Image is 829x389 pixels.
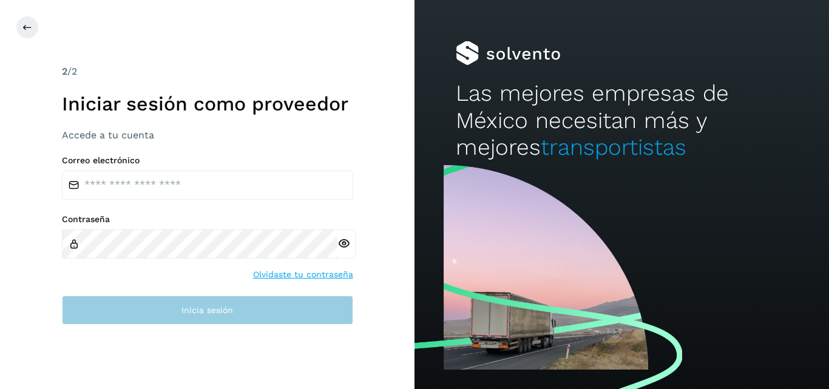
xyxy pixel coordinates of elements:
h1: Iniciar sesión como proveedor [62,92,353,115]
span: Inicia sesión [181,306,233,314]
h3: Accede a tu cuenta [62,129,353,141]
div: /2 [62,64,353,79]
label: Correo electrónico [62,155,353,166]
a: Olvidaste tu contraseña [253,268,353,281]
h2: Las mejores empresas de México necesitan más y mejores [456,80,787,161]
span: 2 [62,66,67,77]
button: Inicia sesión [62,296,353,325]
label: Contraseña [62,214,353,225]
span: transportistas [541,134,686,160]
